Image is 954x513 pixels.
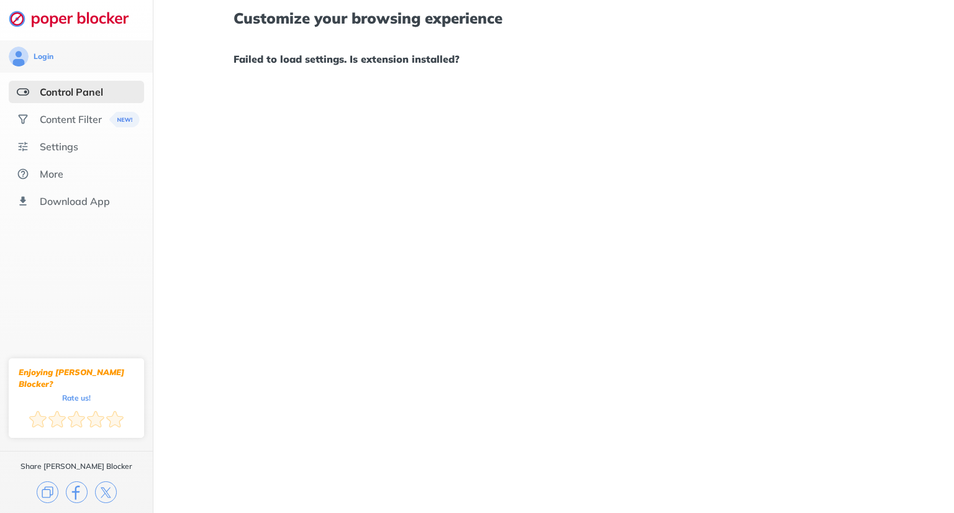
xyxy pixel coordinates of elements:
img: facebook.svg [66,481,88,503]
div: Settings [40,140,78,153]
img: features-selected.svg [17,86,29,98]
div: Content Filter [40,113,102,125]
h1: Customize your browsing experience [234,10,874,26]
img: logo-webpage.svg [9,10,142,27]
img: avatar.svg [9,47,29,66]
h1: Failed to load settings. Is extension installed? [234,51,874,67]
img: x.svg [95,481,117,503]
img: menuBanner.svg [109,112,140,127]
img: social.svg [17,113,29,125]
img: about.svg [17,168,29,180]
div: Enjoying [PERSON_NAME] Blocker? [19,366,134,390]
div: Rate us! [62,395,91,401]
div: Share [PERSON_NAME] Blocker [20,461,132,471]
div: More [40,168,63,180]
div: Control Panel [40,86,103,98]
div: Login [34,52,53,61]
img: settings.svg [17,140,29,153]
img: copy.svg [37,481,58,503]
div: Download App [40,195,110,207]
img: download-app.svg [17,195,29,207]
